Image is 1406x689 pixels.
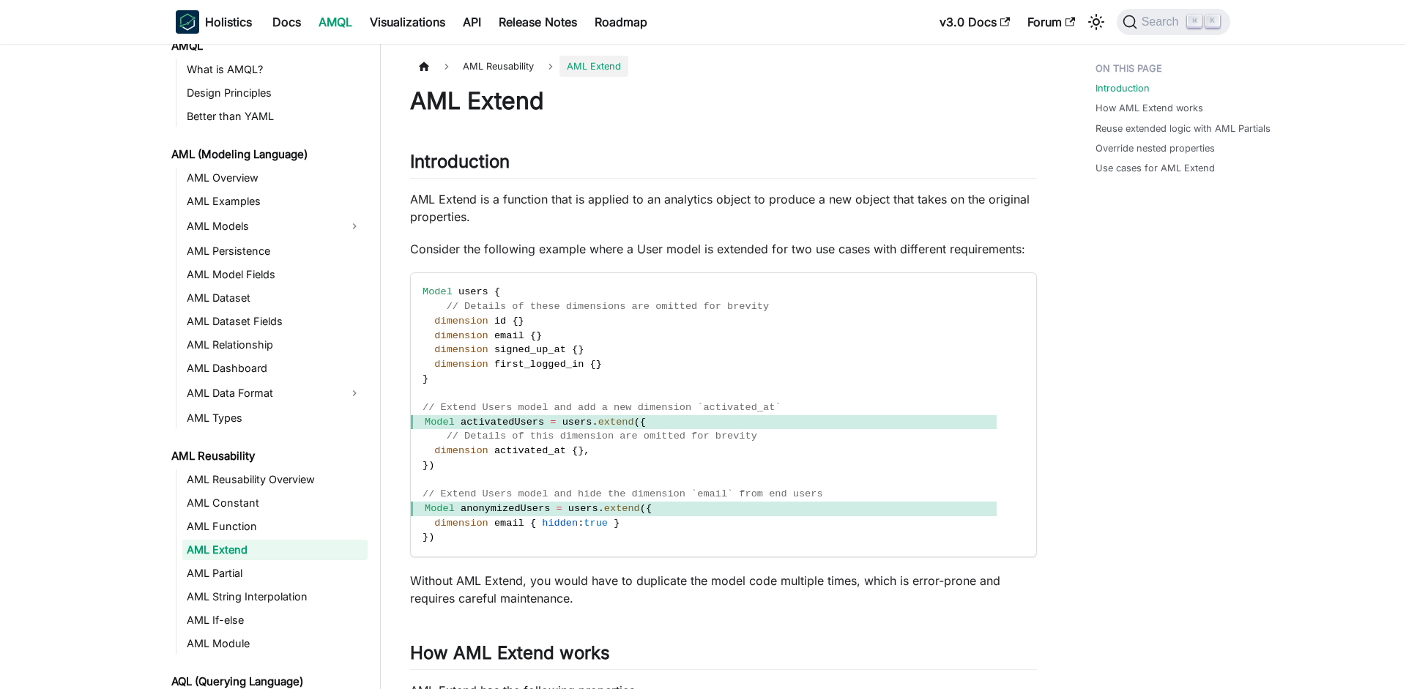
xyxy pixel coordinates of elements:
span: { [572,445,578,456]
span: dimension [434,359,488,370]
span: hidden [542,518,578,529]
a: Home page [410,56,438,77]
a: How AML Extend works [1096,101,1203,115]
kbd: ⌘ [1187,15,1202,28]
span: Search [1137,15,1188,29]
a: Use cases for AML Extend [1096,161,1215,175]
span: activatedUsers [461,417,544,428]
span: : [578,518,584,529]
span: , [584,445,589,456]
a: AML Reusability [167,446,368,466]
span: { [530,330,536,341]
a: AML Examples [182,191,368,212]
a: Design Principles [182,83,368,103]
a: Release Notes [490,10,586,34]
span: } [578,344,584,355]
a: AML If-else [182,610,368,630]
span: // Extend Users model and add a new dimension `activated_at` [423,402,781,413]
a: Roadmap [586,10,656,34]
span: Model [423,286,453,297]
a: Visualizations [361,10,454,34]
a: AML Dataset Fields [182,311,368,332]
a: AML Function [182,516,368,537]
span: true [584,518,608,529]
span: } [423,532,428,543]
a: API [454,10,490,34]
span: } [518,316,524,327]
span: dimension [434,330,488,341]
span: } [536,330,542,341]
h2: Introduction [410,151,1037,179]
a: Forum [1019,10,1084,34]
span: ) [428,532,434,543]
span: } [578,445,584,456]
span: id [494,316,506,327]
a: AML Data Format [182,381,341,405]
span: { [494,286,500,297]
span: email [494,330,524,341]
span: ) [428,460,434,471]
span: { [512,316,518,327]
a: AML Extend [182,540,368,560]
h2: How AML Extend works [410,642,1037,670]
button: Switch between dark and light mode (currently light mode) [1085,10,1108,34]
span: anonymizedUsers [461,503,550,514]
a: AML Module [182,633,368,654]
a: AML Overview [182,168,368,188]
a: AML Models [182,215,341,238]
span: } [596,359,602,370]
span: { [640,417,646,428]
a: AML String Interpolation [182,586,368,607]
span: users [568,503,598,514]
a: What is AMQL? [182,59,368,80]
span: users [458,286,488,297]
span: } [423,460,428,471]
a: AML Dataset [182,288,368,308]
a: Docs [264,10,310,34]
kbd: K [1205,15,1220,28]
a: Introduction [1096,81,1150,95]
span: email [494,518,524,529]
img: Holistics [176,10,199,34]
a: AML Reusability Overview [182,469,368,490]
p: Consider the following example where a User model is extended for two use cases with different re... [410,240,1037,258]
span: } [423,373,428,384]
a: AML Dashboard [182,358,368,379]
span: Model [425,417,455,428]
h1: AML Extend [410,86,1037,116]
span: Model [425,503,455,514]
span: extend [598,417,634,428]
nav: Docs sidebar [161,44,381,689]
span: first_logged_in [494,359,584,370]
span: AML Reusability [455,56,541,77]
a: v3.0 Docs [931,10,1019,34]
a: AML Model Fields [182,264,368,285]
button: Expand sidebar category 'AML Data Format' [341,381,368,405]
span: AML Extend [559,56,628,77]
span: } [614,518,620,529]
span: activated_at [494,445,566,456]
span: { [530,518,536,529]
a: AML Persistence [182,241,368,261]
span: { [646,503,652,514]
a: AML (Modeling Language) [167,144,368,165]
a: HolisticsHolistics [176,10,252,34]
span: // Extend Users model and hide the dimension `email` from end users [423,488,823,499]
a: AML Constant [182,493,368,513]
p: AML Extend is a function that is applied to an analytics object to produce a new object that take... [410,190,1037,226]
span: { [589,359,595,370]
button: Expand sidebar category 'AML Models' [341,215,368,238]
a: AML Partial [182,563,368,584]
span: . [598,503,604,514]
span: . [592,417,598,428]
a: Reuse extended logic with AML Partials [1096,122,1271,135]
b: Holistics [205,13,252,31]
span: dimension [434,344,488,355]
nav: Breadcrumbs [410,56,1037,77]
span: // Details of these dimensions are omitted for brevity [447,301,770,312]
span: signed_up_at [494,344,566,355]
p: Without AML Extend, you would have to duplicate the model code multiple times, which is error-pro... [410,572,1037,607]
a: Better than YAML [182,106,368,127]
button: Search (Command+K) [1117,9,1230,35]
span: extend [604,503,640,514]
